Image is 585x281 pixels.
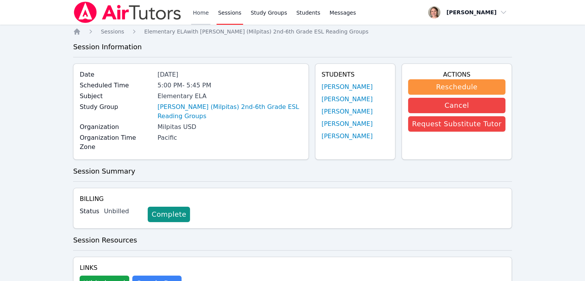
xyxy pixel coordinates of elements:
button: Request Substitute Tutor [408,116,505,132]
h3: Session Resources [73,235,512,246]
a: [PERSON_NAME] [322,82,373,92]
h3: Session Information [73,42,512,52]
h4: Actions [408,70,505,79]
span: Messages [330,9,356,17]
a: Complete [148,207,190,222]
label: Organization [80,122,153,132]
label: Date [80,70,153,79]
a: [PERSON_NAME] [322,107,373,116]
a: [PERSON_NAME] [322,119,373,129]
div: Pacific [157,133,302,142]
label: Study Group [80,102,153,112]
h4: Students [322,70,389,79]
span: Elementary ELA with [PERSON_NAME] (Milpitas) 2nd-6th Grade ESL Reading Groups [144,28,368,35]
img: Air Tutors [73,2,182,23]
label: Organization Time Zone [80,133,153,152]
a: Elementary ELAwith [PERSON_NAME] (Milpitas) 2nd-6th Grade ESL Reading Groups [144,28,368,35]
a: [PERSON_NAME] [322,132,373,141]
label: Subject [80,92,153,101]
div: Elementary ELA [157,92,302,101]
a: Sessions [101,28,124,35]
div: [DATE] [157,70,302,79]
a: [PERSON_NAME] (Milpitas) 2nd-6th Grade ESL Reading Groups [157,102,302,121]
div: Unbilled [104,207,142,216]
a: [PERSON_NAME] [322,95,373,104]
h4: Links [80,263,182,273]
nav: Breadcrumb [73,28,512,35]
label: Status [80,207,99,216]
label: Scheduled Time [80,81,153,90]
button: Cancel [408,98,505,113]
button: Reschedule [408,79,505,95]
div: 5:00 PM - 5:45 PM [157,81,302,90]
h4: Billing [80,194,505,204]
h3: Session Summary [73,166,512,177]
div: Milpitas USD [157,122,302,132]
